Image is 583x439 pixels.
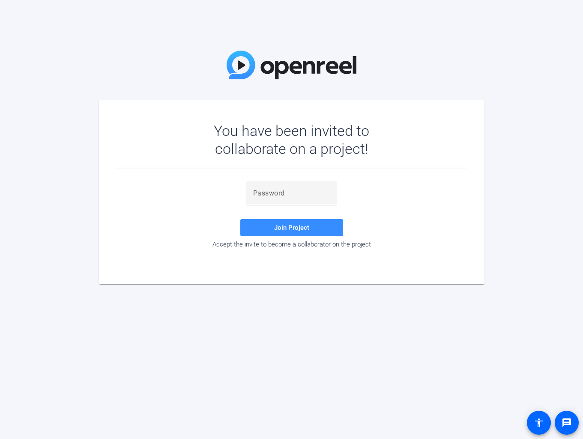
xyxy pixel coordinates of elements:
mat-icon: message [562,418,572,428]
input: Password [253,188,330,198]
button: Join Project [240,219,343,236]
span: Join Project [274,224,309,232]
mat-icon: accessibility [534,418,544,428]
div: Accept the invite to become a collaborator on the project [116,241,467,248]
img: OpenReel Logo [227,51,357,79]
div: You have been invited to collaborate on a project! [189,122,394,158]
